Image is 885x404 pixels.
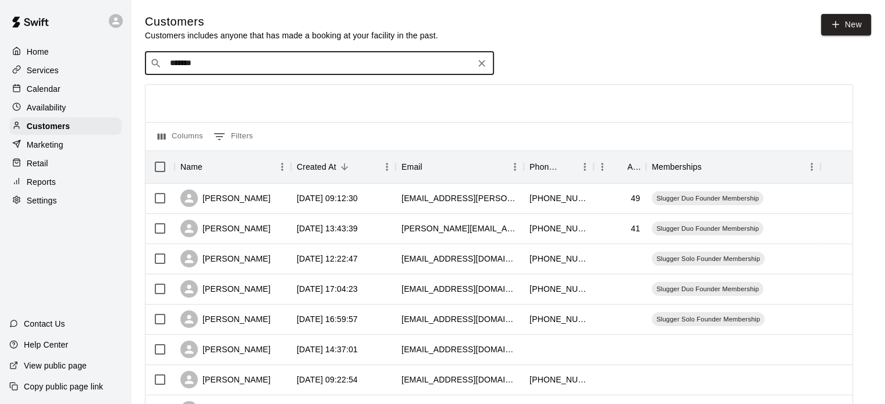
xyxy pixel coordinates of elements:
p: View public page [24,360,87,371]
p: Contact Us [24,318,65,330]
div: Created At [297,151,336,183]
a: New [821,14,871,35]
span: Slugger Solo Founder Membership [652,314,765,324]
div: 2025-09-13 16:59:57 [297,313,358,325]
div: creteco.concrete@yahoo.com [401,374,518,385]
p: Retail [27,158,48,169]
div: Name [175,151,291,183]
span: Slugger Duo Founder Membership [652,224,763,233]
div: sterling.chaffins@gmail.com [401,192,518,204]
div: Created At [291,151,396,183]
div: Slugger Duo Founder Membership [652,191,763,205]
div: Phone Number [529,151,560,183]
button: Select columns [155,127,206,146]
div: +19788841811 [529,192,588,204]
p: Services [27,65,59,76]
a: Availability [9,99,122,116]
a: Calendar [9,80,122,98]
a: Reports [9,173,122,191]
button: Sort [202,159,219,175]
a: Customers [9,117,122,135]
div: 41 [631,223,640,234]
div: [PERSON_NAME] [180,280,271,298]
div: [PERSON_NAME] [180,250,271,267]
button: Menu [593,158,611,176]
div: Phone Number [524,151,593,183]
p: Home [27,46,49,58]
div: [PERSON_NAME] [180,371,271,388]
div: 2025-09-15 09:12:30 [297,192,358,204]
p: Copy public page link [24,381,103,392]
div: [PERSON_NAME] [180,341,271,358]
button: Menu [576,158,593,176]
div: mathewhutchinson1@gmail.com [401,283,518,295]
button: Menu [378,158,396,176]
div: Search customers by name or email [145,52,494,75]
a: Marketing [9,136,122,153]
div: 2025-09-13 14:37:01 [297,344,358,355]
p: Reports [27,176,56,188]
div: +15038778170 [529,313,588,325]
div: jess.scheele@gmail.com [401,223,518,234]
button: Menu [273,158,291,176]
button: Menu [803,158,820,176]
div: Memberships [646,151,820,183]
div: Name [180,151,202,183]
p: Settings [27,195,57,206]
div: Email [401,151,422,183]
div: 2025-09-14 12:22:47 [297,253,358,264]
div: [PERSON_NAME] [180,220,271,237]
p: Help Center [24,339,68,351]
button: Sort [611,159,627,175]
div: +15416198790 [529,374,588,385]
button: Menu [506,158,524,176]
a: Home [9,43,122,60]
p: Customers [27,120,70,132]
button: Sort [560,159,576,175]
p: Customers includes anyone that has made a booking at your facility in the past. [145,30,438,41]
div: +15419618301 [529,283,588,295]
div: Memberships [652,151,702,183]
div: 2025-09-13 09:22:54 [297,374,358,385]
span: Slugger Duo Founder Membership [652,284,763,294]
a: Services [9,62,122,79]
div: 49 [631,192,640,204]
div: kwood_21@hotmail.com [401,253,518,264]
div: 2025-09-13 17:04:23 [297,283,358,295]
button: Clear [474,55,490,71]
div: Age [627,151,640,183]
h5: Customers [145,14,438,30]
div: lzeemin@gmail.com [401,313,518,325]
p: Marketing [27,139,63,151]
div: [PERSON_NAME] [180,310,271,328]
span: Slugger Duo Founder Membership [652,194,763,203]
div: 2025-09-14 13:43:39 [297,223,358,234]
div: +15033135023 [529,223,588,234]
div: +15412702289 [529,253,588,264]
div: [PERSON_NAME] [180,190,271,207]
div: Slugger Duo Founder Membership [652,282,763,296]
div: Slugger Solo Founder Membership [652,252,765,266]
a: Retail [9,155,122,172]
button: Show filters [211,127,256,146]
button: Sort [702,159,718,175]
p: Calendar [27,83,61,95]
p: Availability [27,102,66,113]
div: crchristiansen.1@gmail.com [401,344,518,355]
div: Age [593,151,646,183]
button: Sort [422,159,439,175]
a: Settings [9,192,122,209]
span: Slugger Solo Founder Membership [652,254,765,263]
div: Slugger Solo Founder Membership [652,312,765,326]
button: Sort [336,159,353,175]
div: Email [396,151,524,183]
